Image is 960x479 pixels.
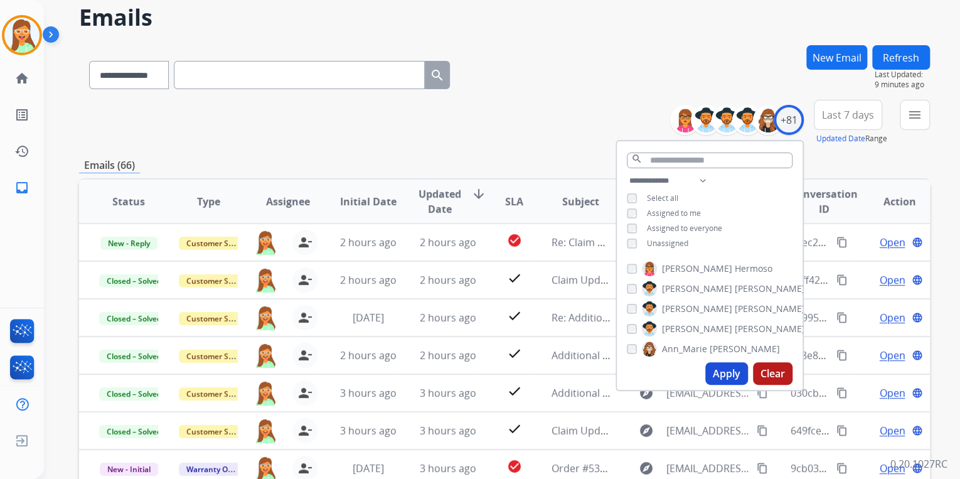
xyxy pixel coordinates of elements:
img: agent-avatar [253,380,277,406]
p: Emails (66) [79,158,140,173]
span: 3 hours ago [420,386,476,400]
span: Open [879,272,905,288]
mat-icon: menu [907,107,922,122]
span: [DATE] [352,461,383,475]
mat-icon: search [631,153,643,164]
span: Customer Support [179,425,260,438]
span: Last Updated: [875,70,930,80]
span: Re: Claim Update [551,235,632,249]
span: 2 hours ago [420,311,476,325]
span: Closed – Solved [99,274,169,288]
span: Customer Support [179,387,260,401]
span: [PERSON_NAME] [735,323,805,335]
mat-icon: language [912,425,923,436]
span: Customer Support [179,237,260,250]
span: Open [879,348,905,363]
th: Action [850,180,930,223]
mat-icon: check [506,384,521,399]
mat-icon: person_remove [297,310,312,325]
mat-icon: person_remove [297,348,312,363]
span: [EMAIL_ADDRESS][DOMAIN_NAME] [666,423,749,438]
span: Ann_Marie [662,343,707,355]
span: Open [879,423,905,438]
span: Closed – Solved [99,425,169,438]
span: Type [197,194,220,209]
span: Select all [647,193,678,203]
span: Warranty Ops [179,463,243,476]
span: Subject [562,194,599,209]
span: 3 hours ago [420,461,476,475]
img: agent-avatar [253,230,277,255]
span: Additional Information [551,386,658,400]
span: 2 hours ago [339,235,396,249]
span: Hermoso [735,262,772,275]
mat-icon: home [14,71,29,86]
span: Assigned to me [647,208,701,218]
img: agent-avatar [253,418,277,443]
mat-icon: language [912,387,923,399]
span: [PERSON_NAME] [735,303,805,315]
mat-icon: person_remove [297,235,312,250]
span: [PERSON_NAME] [662,303,732,315]
mat-icon: person_remove [297,272,312,288]
span: Closed – Solved [99,387,169,401]
mat-icon: check_circle [506,233,521,248]
span: 3 hours ago [420,424,476,438]
span: Open [879,310,905,325]
mat-icon: check [506,421,521,436]
span: 2 hours ago [339,273,396,287]
span: Additional Information [551,348,658,362]
span: 3 hours ago [339,424,396,438]
mat-icon: content_copy [836,350,848,361]
span: 9 minutes ago [875,80,930,90]
mat-icon: check [506,271,521,286]
mat-icon: content_copy [757,463,768,474]
span: 2 hours ago [420,273,476,287]
span: 2 hours ago [339,348,396,362]
img: avatar [4,18,40,53]
span: [PERSON_NAME] [662,283,732,295]
span: Range [816,133,887,144]
img: agent-avatar [253,267,277,293]
mat-icon: content_copy [836,387,848,399]
span: [PERSON_NAME] [735,283,805,295]
mat-icon: person_remove [297,385,312,401]
span: Unassigned [647,238,688,249]
span: Last 7 days [822,112,874,117]
img: agent-avatar [253,305,277,330]
span: [PERSON_NAME] [662,262,732,275]
mat-icon: explore [638,385,653,401]
span: [PERSON_NAME] [710,343,780,355]
button: Apply [705,362,748,385]
span: SLA [505,194,523,209]
span: Order #532908 Invoice [551,461,658,475]
mat-icon: language [912,237,923,248]
mat-icon: language [912,312,923,323]
mat-icon: person_remove [297,461,312,476]
span: Closed – Solved [99,312,169,325]
mat-icon: check [506,346,521,361]
span: Claim Update: Parts ordered for repair [551,424,734,438]
span: Open [879,385,905,401]
span: Open [879,235,905,250]
span: 3 hours ago [339,386,396,400]
mat-icon: explore [638,461,653,476]
mat-icon: content_copy [836,237,848,248]
span: Claim Update [551,273,615,287]
mat-icon: inbox [14,180,29,195]
mat-icon: content_copy [836,463,848,474]
span: New - Reply [100,237,157,250]
mat-icon: language [912,274,923,286]
span: Status [112,194,145,209]
span: Closed – Solved [99,350,169,363]
span: Customer Support [179,350,260,363]
h2: Emails [79,5,930,30]
span: [DATE] [352,311,383,325]
button: Clear [753,362,792,385]
span: [EMAIL_ADDRESS][DOMAIN_NAME] [666,461,749,476]
span: Initial Date [339,194,396,209]
button: New Email [806,45,867,70]
mat-icon: content_copy [757,387,768,399]
mat-icon: check [506,308,521,323]
mat-icon: content_copy [757,425,768,436]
